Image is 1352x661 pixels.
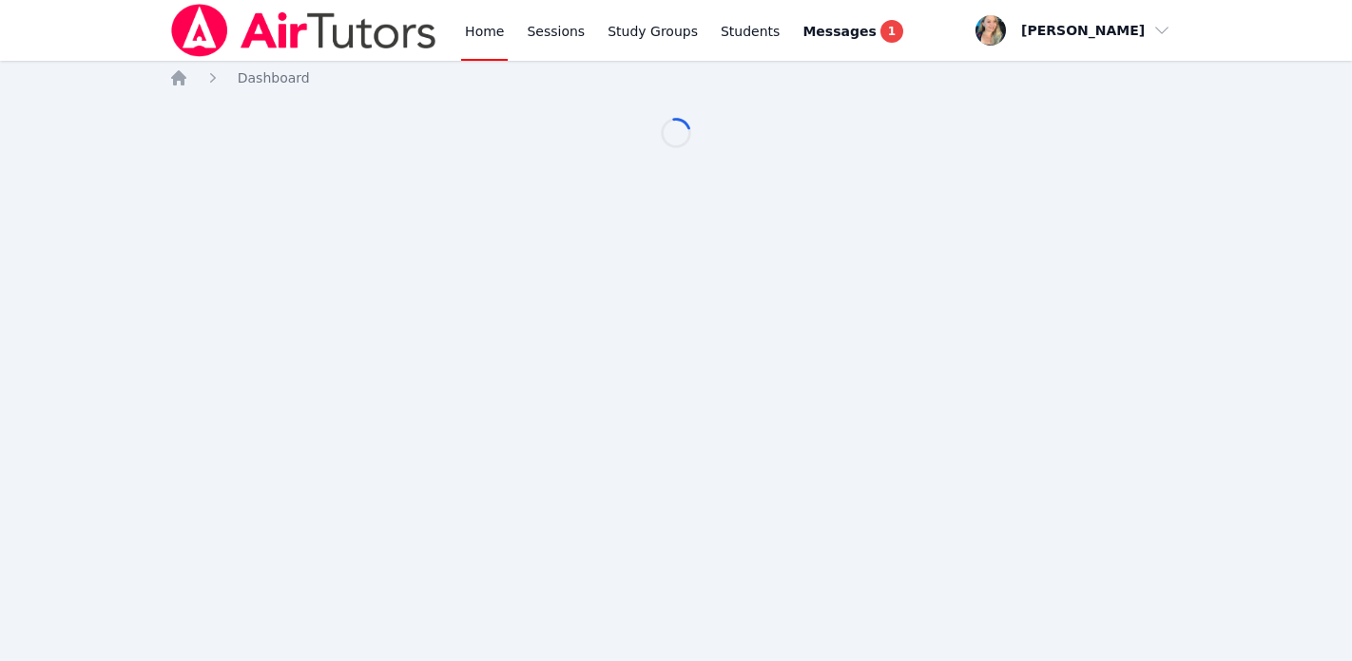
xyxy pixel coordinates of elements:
[802,22,876,41] span: Messages
[238,70,310,85] span: Dashboard
[238,68,310,87] a: Dashboard
[880,20,903,43] span: 1
[169,68,1184,87] nav: Breadcrumb
[169,4,438,57] img: Air Tutors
